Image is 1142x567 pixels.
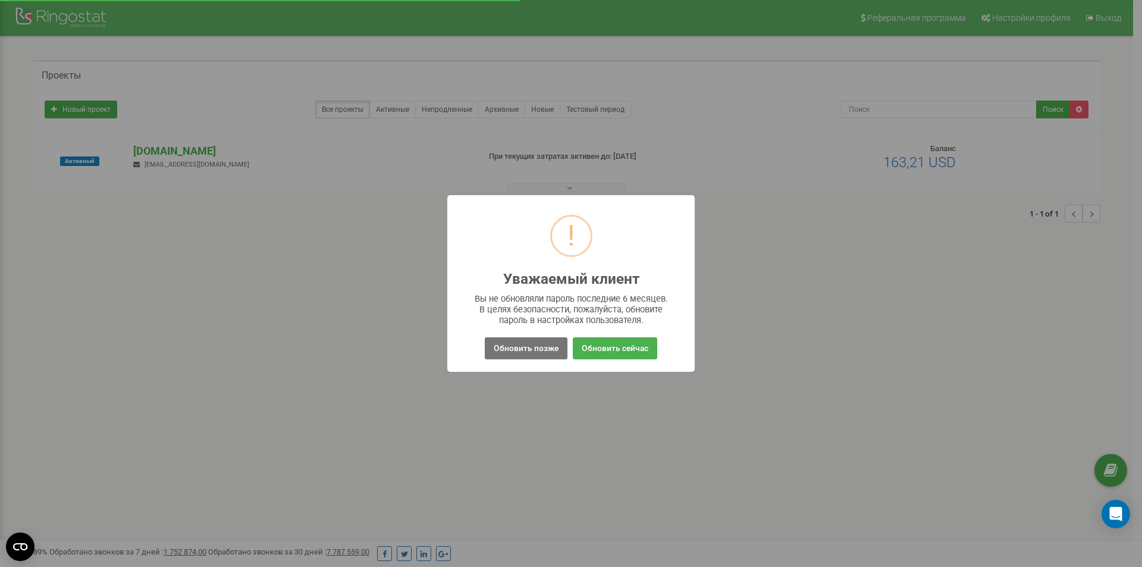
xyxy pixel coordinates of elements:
button: Обновить сейчас [573,337,657,359]
h2: Уважаемый клиент [503,271,639,287]
div: ! [567,217,575,255]
div: Open Intercom Messenger [1102,500,1130,528]
div: Вы не обновляли пароль последние 6 месяцев. В целях безопасности, пожалуйста, обновите пароль в н... [471,293,672,325]
button: Обновить позже [485,337,567,359]
button: Open CMP widget [6,532,34,561]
